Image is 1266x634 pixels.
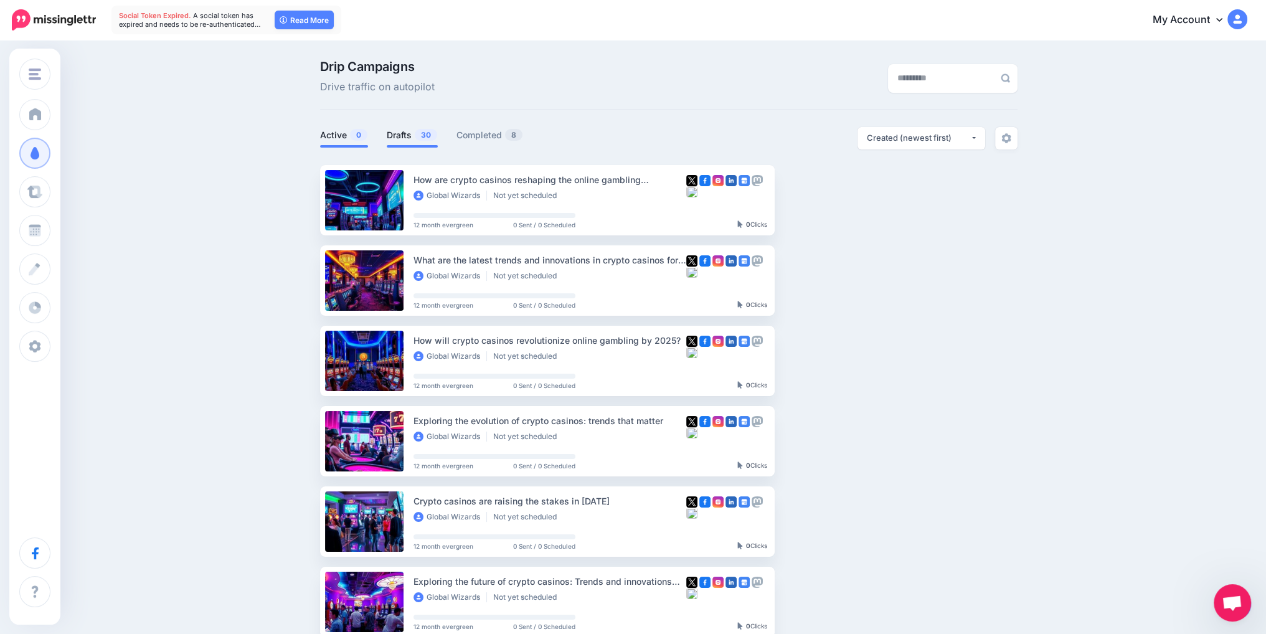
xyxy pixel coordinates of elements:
[737,542,767,550] div: Clicks
[737,381,743,389] img: pointer-grey-darker.png
[1214,584,1251,622] a: Open chat
[413,382,473,389] span: 12 month evergreen
[415,129,437,141] span: 30
[686,175,697,186] img: twitter-square.png
[712,336,724,347] img: instagram-square.png
[513,302,575,308] span: 0 Sent / 0 Scheduled
[712,577,724,588] img: instagram-square.png
[413,302,473,308] span: 12 month evergreen
[752,416,763,427] img: mastodon-grey-square.png
[739,255,750,267] img: google_business-square.png
[413,432,487,442] li: Global Wizards
[413,574,686,589] div: Exploring the future of crypto casinos: Trends and innovations shaping the landscape
[699,336,711,347] img: facebook-square.png
[413,592,487,602] li: Global Wizards
[686,588,697,599] img: bluesky-grey-square.png
[752,496,763,508] img: mastodon-grey-square.png
[320,128,368,143] a: Active0
[686,508,697,519] img: bluesky-grey-square.png
[746,220,750,228] b: 0
[737,622,743,630] img: pointer-grey-darker.png
[686,427,697,438] img: bluesky-grey-square.png
[712,416,724,427] img: instagram-square.png
[739,496,750,508] img: google_business-square.png
[493,592,563,602] li: Not yet scheduled
[456,128,523,143] a: Completed8
[413,351,487,361] li: Global Wizards
[739,175,750,186] img: google_business-square.png
[413,191,487,201] li: Global Wizards
[413,543,473,549] span: 12 month evergreen
[686,267,697,278] img: bluesky-grey-square.png
[725,577,737,588] img: linkedin-square.png
[686,496,697,508] img: twitter-square.png
[413,494,686,508] div: Crypto casinos are raising the stakes in [DATE]
[320,79,435,95] span: Drive traffic on autopilot
[746,381,750,389] b: 0
[737,623,767,630] div: Clicks
[1001,133,1011,143] img: settings-grey.png
[413,253,686,267] div: What are the latest trends and innovations in crypto casinos for 2025?
[737,542,743,549] img: pointer-grey-darker.png
[413,333,686,348] div: How will crypto casinos revolutionize online gambling by 2025?
[737,301,743,308] img: pointer-grey-darker.png
[119,11,261,29] span: A social token has expired and needs to be re-authenticated…
[350,129,367,141] span: 0
[752,336,763,347] img: mastodon-grey-square.png
[686,186,697,197] img: bluesky-grey-square.png
[752,577,763,588] img: mastodon-grey-square.png
[725,336,737,347] img: linkedin-square.png
[320,60,435,73] span: Drip Campaigns
[737,382,767,389] div: Clicks
[739,336,750,347] img: google_business-square.png
[493,351,563,361] li: Not yet scheduled
[413,271,487,281] li: Global Wizards
[513,222,575,228] span: 0 Sent / 0 Scheduled
[737,221,767,229] div: Clicks
[513,623,575,630] span: 0 Sent / 0 Scheduled
[513,382,575,389] span: 0 Sent / 0 Scheduled
[1001,73,1010,83] img: search-grey-6.png
[712,255,724,267] img: instagram-square.png
[725,416,737,427] img: linkedin-square.png
[725,175,737,186] img: linkedin-square.png
[493,191,563,201] li: Not yet scheduled
[513,543,575,549] span: 0 Sent / 0 Scheduled
[686,347,697,358] img: bluesky-grey-square.png
[746,542,750,549] b: 0
[1140,5,1247,35] a: My Account
[699,496,711,508] img: facebook-square.png
[686,577,697,588] img: twitter-square.png
[513,463,575,469] span: 0 Sent / 0 Scheduled
[699,255,711,267] img: facebook-square.png
[712,496,724,508] img: instagram-square.png
[746,301,750,308] b: 0
[725,496,737,508] img: linkedin-square.png
[752,255,763,267] img: mastodon-grey-square.png
[699,175,711,186] img: facebook-square.png
[699,416,711,427] img: facebook-square.png
[413,463,473,469] span: 12 month evergreen
[275,11,334,29] a: Read More
[746,461,750,469] b: 0
[752,175,763,186] img: mastodon-grey-square.png
[505,129,522,141] span: 8
[119,11,191,20] span: Social Token Expired.
[387,128,438,143] a: Drafts30
[737,220,743,228] img: pointer-grey-darker.png
[746,622,750,630] b: 0
[29,69,41,80] img: menu.png
[686,416,697,427] img: twitter-square.png
[12,9,96,31] img: Missinglettr
[737,461,743,469] img: pointer-grey-darker.png
[725,255,737,267] img: linkedin-square.png
[493,432,563,442] li: Not yet scheduled
[686,336,697,347] img: twitter-square.png
[413,173,686,187] div: How are crypto casinos reshaping the online gambling landscape in [DATE]?
[737,301,767,309] div: Clicks
[413,222,473,228] span: 12 month evergreen
[413,512,487,522] li: Global Wizards
[493,271,563,281] li: Not yet scheduled
[867,132,970,144] div: Created (newest first)
[413,414,686,428] div: Exploring the evolution of crypto casinos: trends that matter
